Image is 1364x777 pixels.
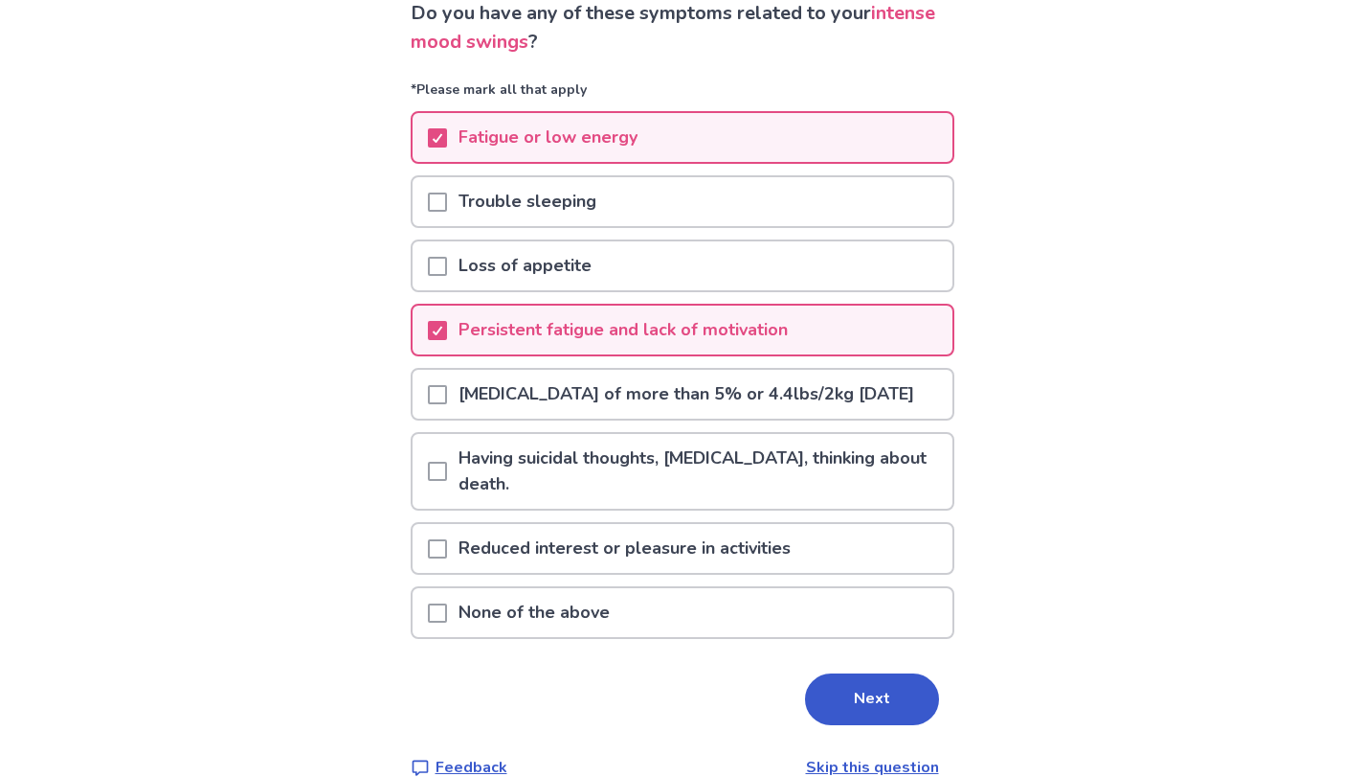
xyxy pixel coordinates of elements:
[447,370,926,419] p: [MEDICAL_DATA] of more than 5% or 4.4lbs/2kg [DATE]
[447,177,608,226] p: Trouble sleeping
[411,80,954,111] p: *Please mark all that apply
[447,113,649,162] p: Fatigue or low energy
[447,524,802,573] p: Reduced interest or pleasure in activities
[447,306,799,354] p: Persistent fatigue and lack of motivation
[447,588,621,637] p: None of the above
[447,434,952,509] p: Having suicidal thoughts, [MEDICAL_DATA], thinking about death.
[447,241,603,290] p: Loss of appetite
[805,674,939,725] button: Next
